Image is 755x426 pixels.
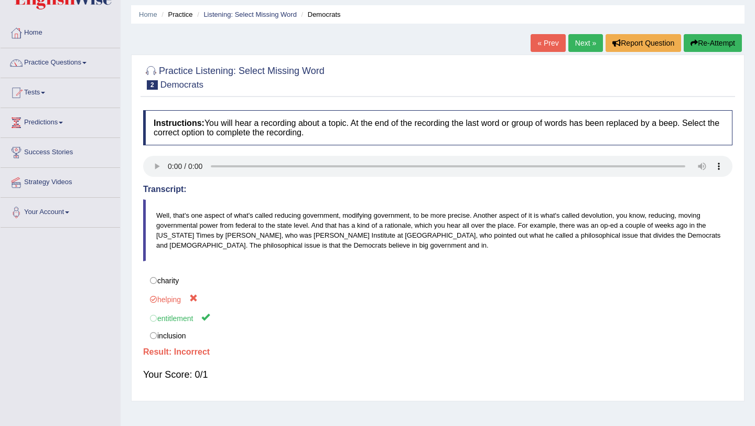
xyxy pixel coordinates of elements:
[147,80,158,90] span: 2
[143,289,732,308] label: helping
[160,80,203,90] small: Democrats
[143,199,732,261] blockquote: Well, that's one aspect of what's called reducing government, modifying government, to be more pr...
[203,10,297,18] a: Listening: Select Missing Word
[143,63,325,90] h2: Practice Listening: Select Missing Word
[159,9,192,19] li: Practice
[568,34,603,52] a: Next »
[154,119,204,127] b: Instructions:
[684,34,742,52] button: Re-Attempt
[143,110,732,145] h4: You will hear a recording about a topic. At the end of the recording the last word or group of wo...
[143,185,732,194] h4: Transcript:
[531,34,565,52] a: « Prev
[1,108,120,134] a: Predictions
[1,138,120,164] a: Success Stories
[143,362,732,387] div: Your Score: 0/1
[1,198,120,224] a: Your Account
[143,308,732,327] label: entitlement
[1,78,120,104] a: Tests
[1,18,120,45] a: Home
[1,168,120,194] a: Strategy Videos
[143,347,732,357] h4: Result:
[1,48,120,74] a: Practice Questions
[143,327,732,345] label: inclusion
[143,272,732,290] label: charity
[139,10,157,18] a: Home
[606,34,681,52] button: Report Question
[299,9,341,19] li: Democrats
